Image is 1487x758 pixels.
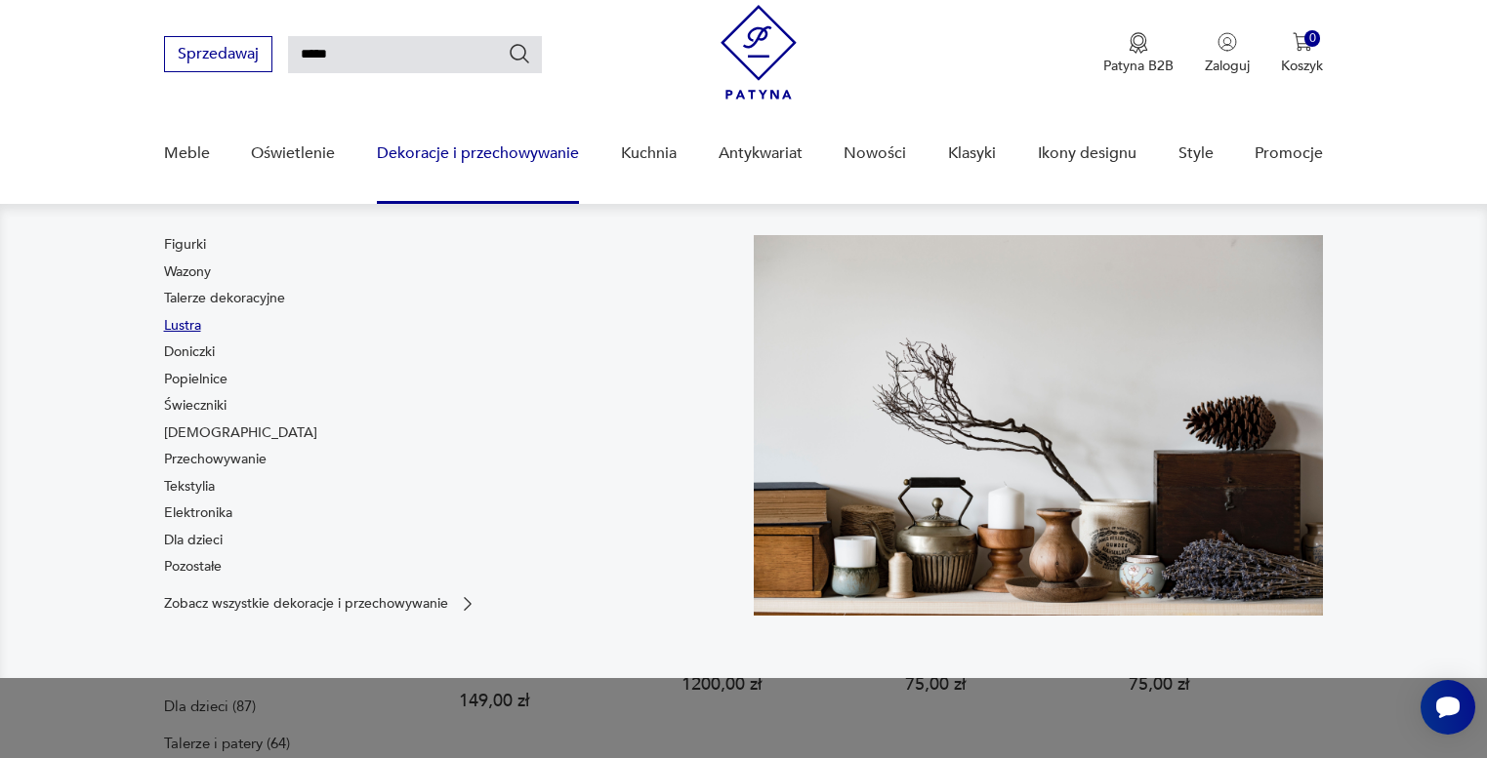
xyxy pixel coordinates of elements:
a: Świeczniki [164,396,227,416]
a: Tekstylia [164,477,215,497]
a: Doniczki [164,342,215,362]
a: Promocje [1255,116,1323,191]
a: Style [1178,116,1214,191]
img: cfa44e985ea346226f89ee8969f25989.jpg [754,235,1324,616]
p: Koszyk [1281,57,1323,75]
a: Klasyki [948,116,996,191]
a: Sprzedawaj [164,49,272,62]
button: 0Koszyk [1281,32,1323,75]
iframe: Smartsupp widget button [1421,680,1475,735]
a: Ikona medaluPatyna B2B [1103,32,1174,75]
img: Ikona koszyka [1293,32,1312,52]
a: Zobacz wszystkie dekoracje i przechowywanie [164,594,477,614]
img: Patyna - sklep z meblami i dekoracjami vintage [721,5,797,100]
button: Patyna B2B [1103,32,1174,75]
a: Ikony designu [1038,116,1136,191]
a: Przechowywanie [164,450,267,469]
img: Ikona medalu [1129,32,1148,54]
img: Ikonka użytkownika [1218,32,1237,52]
a: [DEMOGRAPHIC_DATA] [164,423,317,443]
a: Wazony [164,262,211,282]
a: Dekoracje i przechowywanie [377,116,579,191]
a: Nowości [844,116,906,191]
a: Figurki [164,235,206,255]
button: Sprzedawaj [164,36,272,72]
a: Dla dzieci [164,531,223,550]
p: Zaloguj [1205,57,1250,75]
div: 0 [1304,30,1321,47]
p: Patyna B2B [1103,57,1174,75]
a: Oświetlenie [251,116,335,191]
a: Antykwariat [719,116,803,191]
a: Pozostałe [164,557,222,577]
a: Elektronika [164,503,232,523]
button: Szukaj [508,42,531,65]
a: Meble [164,116,210,191]
button: Zaloguj [1205,32,1250,75]
p: Zobacz wszystkie dekoracje i przechowywanie [164,597,448,610]
a: Lustra [164,316,201,336]
a: Talerze dekoracyjne [164,289,285,308]
a: Popielnice [164,370,227,389]
a: Kuchnia [621,116,677,191]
